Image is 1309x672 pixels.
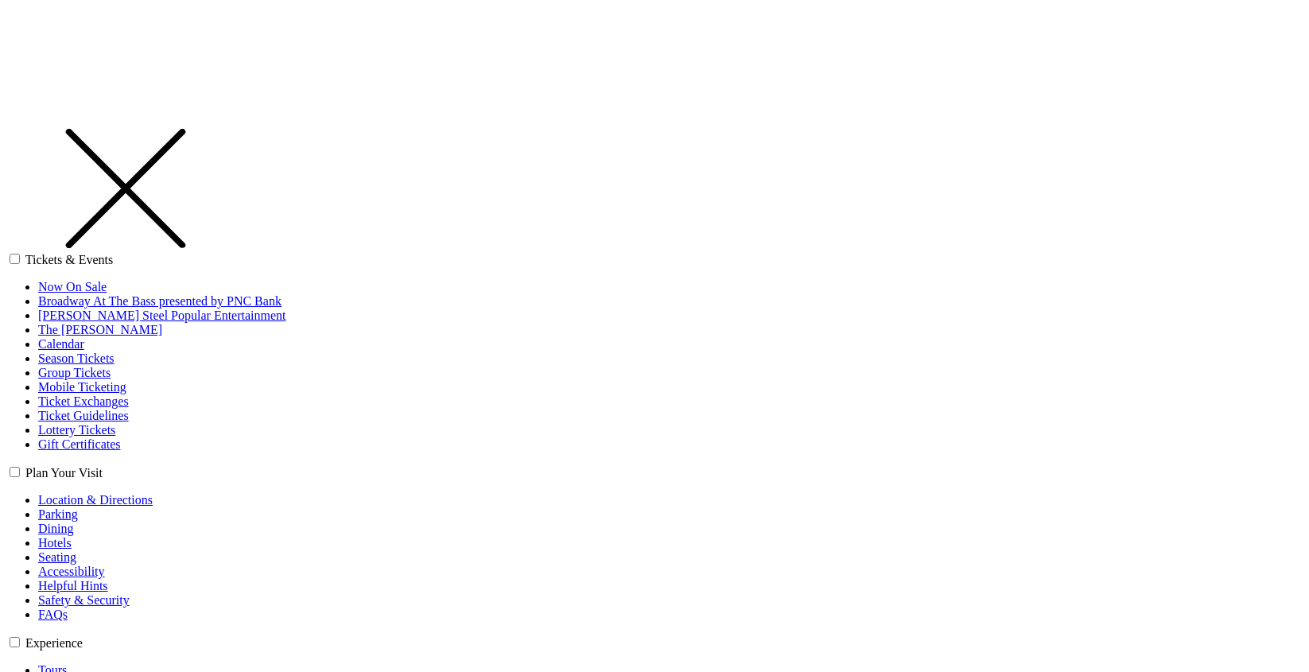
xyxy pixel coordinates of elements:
a: Hotels [38,536,72,550]
a: Dining [38,522,73,535]
a: Season Tickets [38,352,115,365]
label: Plan Your Visit [25,466,103,480]
a: The [PERSON_NAME] [38,323,162,336]
a: Helpful Hints [38,579,108,592]
a: [PERSON_NAME] Steel Popular Entertainment [38,309,286,322]
a: Gift Certificates [38,437,121,451]
a: Lottery Tickets [38,423,115,437]
a: Location & Directions [38,493,153,507]
a: Now On Sale [38,280,107,293]
a: Group Tickets [38,366,111,379]
a: Ticket Guidelines [38,409,129,422]
a: FAQs [38,608,68,621]
label: Tickets & Events [25,253,114,266]
a: Broadway At The Bass presented by PNC Bank [38,294,282,308]
a: Seating [38,550,76,564]
a: Parking [38,507,78,521]
a: Safety & Security [38,593,130,607]
label: Experience [25,636,83,650]
a: Ticket Exchanges [38,394,129,408]
a: Mobile Ticketing [38,380,126,394]
a: Calendar [38,337,84,351]
a: Accessibility [38,565,105,578]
